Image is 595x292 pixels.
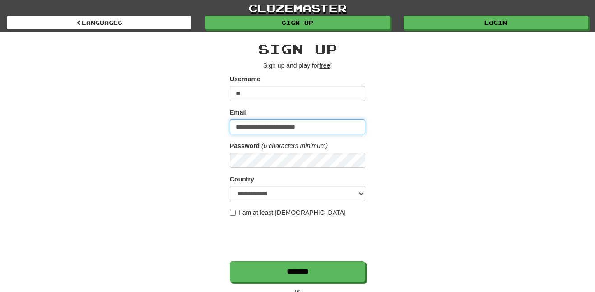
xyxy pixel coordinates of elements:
input: I am at least [DEMOGRAPHIC_DATA] [230,210,236,216]
a: Sign up [205,16,390,29]
p: Sign up and play for ! [230,61,365,70]
h2: Sign up [230,42,365,56]
iframe: reCAPTCHA [230,222,367,257]
a: Languages [7,16,191,29]
label: Country [230,175,254,184]
em: (6 characters minimum) [261,142,328,149]
label: Password [230,141,260,150]
u: free [319,62,330,69]
label: Email [230,108,246,117]
label: Username [230,74,260,83]
a: Login [404,16,588,29]
label: I am at least [DEMOGRAPHIC_DATA] [230,208,346,217]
